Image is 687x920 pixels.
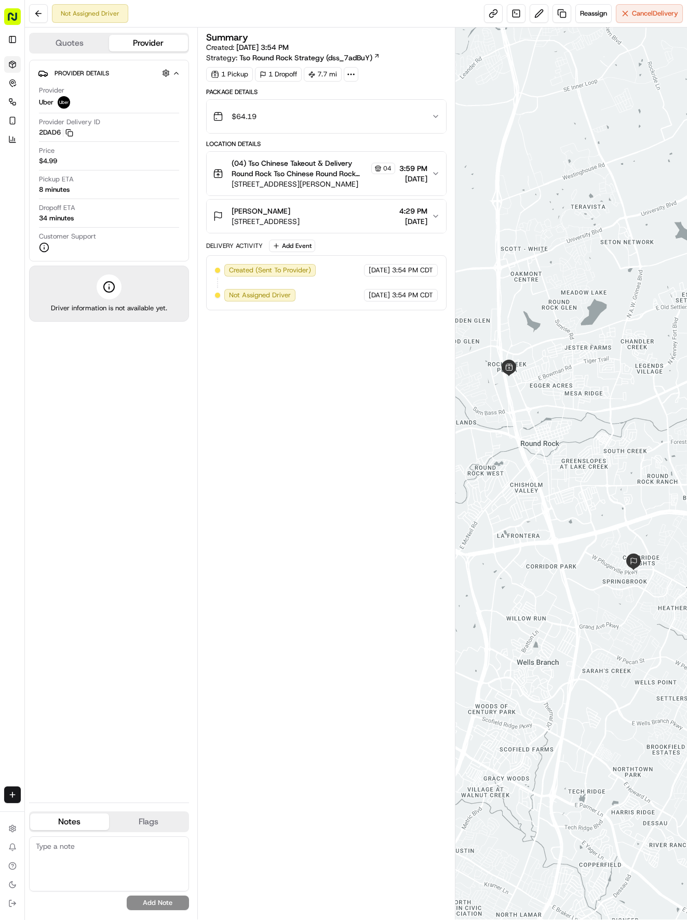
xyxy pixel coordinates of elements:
span: Reassign [580,9,607,18]
span: Provider Delivery ID [39,117,100,127]
div: 34 minutes [39,214,74,223]
div: Past conversations [10,135,70,143]
button: 2DAD6 [39,128,73,137]
img: 9188753566659_6852d8bf1fb38e338040_72.png [22,99,41,118]
div: Package Details [206,88,447,96]
span: (04) Tso Chinese Takeout & Delivery Round Rock Tso Chinese Round Rock Manager [232,158,369,179]
span: Knowledge Base [21,204,79,215]
span: [DATE] [149,161,170,169]
button: CancelDelivery [616,4,683,23]
span: [DATE] [369,266,390,275]
div: Strategy: [206,52,380,63]
span: Pickup ETA [39,175,74,184]
span: $64.19 [232,111,257,122]
span: 3:54 PM CDT [392,291,433,300]
button: $64.19 [207,100,446,133]
span: [DATE] [369,291,390,300]
span: [STREET_ADDRESS] [232,216,300,227]
span: Provider Details [55,69,109,77]
span: 4:29 PM [399,206,427,216]
div: We're available if you need us! [47,110,143,118]
span: Pylon [103,230,126,238]
button: Add Event [269,240,315,252]
button: Start new chat [177,102,189,115]
span: • [143,161,147,169]
span: [PERSON_NAME] [232,206,290,216]
button: See all [161,133,189,146]
div: Start new chat [47,99,170,110]
img: Hayden (Assistant Store Manager) [10,151,27,168]
a: 📗Knowledge Base [6,200,84,219]
span: Dropoff ETA [39,203,75,213]
a: Powered byPylon [73,229,126,238]
span: [STREET_ADDRESS][PERSON_NAME] [232,179,395,189]
a: 💻API Documentation [84,200,171,219]
span: Price [39,146,55,155]
span: [DATE] [399,216,427,227]
span: Cancel Delivery [632,9,678,18]
h3: Summary [206,33,248,42]
button: Notes [30,813,109,830]
span: 04 [383,164,392,173]
input: Got a question? Start typing here... [27,67,187,78]
a: Tso Round Rock Strategy (dss_7adBuY) [239,52,380,63]
span: Customer Support [39,232,96,241]
div: Delivery Activity [206,242,263,250]
span: [DATE] [399,174,427,184]
span: Tso Round Rock Strategy (dss_7adBuY) [239,52,372,63]
span: Created: [206,42,289,52]
span: Uber [39,98,53,107]
span: 3:59 PM [399,163,427,174]
div: 1 Pickup [206,67,253,82]
span: [PERSON_NAME] (Assistant Store Manager) [32,161,141,169]
div: 💻 [88,205,96,214]
img: Nash [10,10,31,31]
span: Not Assigned Driver [229,291,291,300]
div: 7.7 mi [304,67,342,82]
div: 8 minutes [39,185,70,194]
img: 1736555255976-a54dd68f-1ca7-489b-9aae-adbdc363a1c4 [10,99,29,118]
button: Reassign [575,4,612,23]
div: Location Details [206,140,447,148]
button: Quotes [30,35,109,51]
span: API Documentation [98,204,167,215]
button: Provider [109,35,188,51]
span: Created (Sent To Provider) [229,266,311,275]
span: Provider [39,86,64,95]
span: [DATE] 3:54 PM [236,43,289,52]
img: uber-new-logo.jpeg [58,96,70,109]
span: Driver information is not available yet. [51,304,167,313]
button: (04) Tso Chinese Takeout & Delivery Round Rock Tso Chinese Round Rock Manager04[STREET_ADDRESS][P... [207,152,446,195]
button: Flags [109,813,188,830]
p: Welcome 👋 [10,42,189,58]
button: [PERSON_NAME][STREET_ADDRESS]4:29 PM[DATE] [207,200,446,233]
span: $4.99 [39,156,57,166]
div: 📗 [10,205,19,214]
span: 3:54 PM CDT [392,266,433,275]
div: 1 Dropoff [255,67,302,82]
button: Provider Details [38,64,180,82]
